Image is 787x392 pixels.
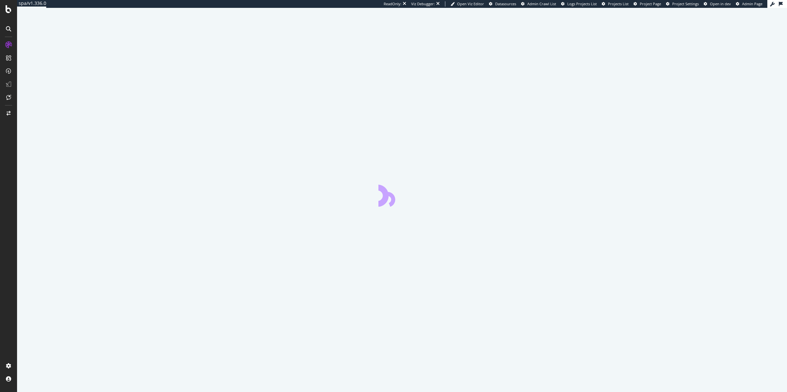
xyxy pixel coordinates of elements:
[411,1,435,7] div: Viz Debugger:
[608,1,629,6] span: Projects List
[736,1,762,7] a: Admin Page
[634,1,661,7] a: Project Page
[567,1,597,6] span: Logs Projects List
[602,1,629,7] a: Projects List
[640,1,661,6] span: Project Page
[704,1,731,7] a: Open in dev
[384,1,401,7] div: ReadOnly:
[457,1,484,6] span: Open Viz Editor
[451,1,484,7] a: Open Viz Editor
[495,1,516,6] span: Datasources
[489,1,516,7] a: Datasources
[710,1,731,6] span: Open in dev
[521,1,556,7] a: Admin Crawl List
[378,183,426,207] div: animation
[742,1,762,6] span: Admin Page
[672,1,699,6] span: Project Settings
[527,1,556,6] span: Admin Crawl List
[666,1,699,7] a: Project Settings
[561,1,597,7] a: Logs Projects List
